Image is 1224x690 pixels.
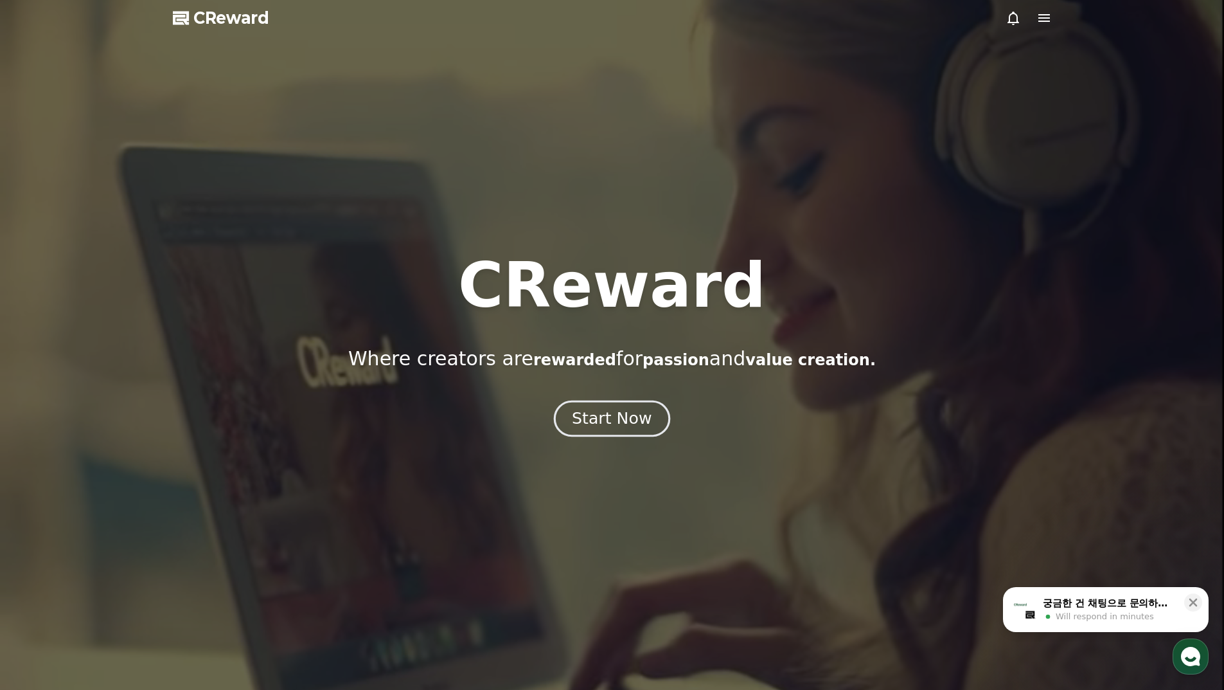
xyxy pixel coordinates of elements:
span: Messages [107,428,145,438]
a: Start Now [556,414,668,426]
div: Start Now [572,408,652,430]
a: Settings [166,408,247,440]
p: Where creators are for and [348,347,876,370]
span: CReward [193,8,269,28]
span: Settings [190,427,222,437]
span: rewarded [533,351,616,369]
a: CReward [173,8,269,28]
button: Start Now [554,400,670,437]
a: Messages [85,408,166,440]
h1: CReward [458,255,766,316]
span: Home [33,427,55,437]
span: passion [643,351,709,369]
span: value creation. [745,351,876,369]
a: Home [4,408,85,440]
